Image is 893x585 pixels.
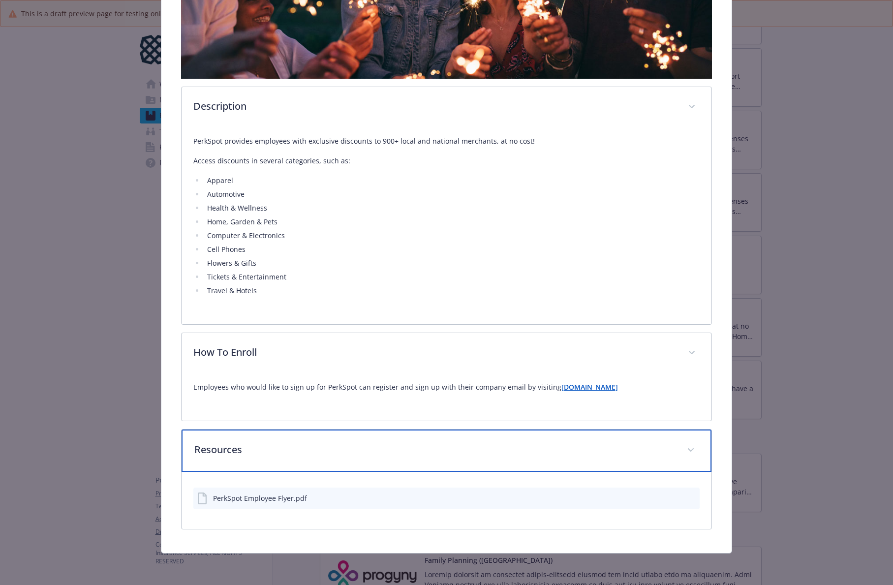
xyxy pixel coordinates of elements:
p: How To Enroll [193,345,677,360]
li: Computer & Electronics [204,230,700,242]
li: Automotive [204,188,700,200]
p: Access discounts in several categories, such as: [193,155,700,167]
div: Description [182,127,712,324]
li: Health & Wellness [204,202,700,214]
li: Flowers & Gifts [204,257,700,269]
p: Employees who would like to sign up for PerkSpot can register and sign up with their company emai... [193,381,700,393]
div: Resources [182,472,712,529]
button: preview file [687,493,696,503]
div: PerkSpot Employee Flyer.pdf [213,493,307,503]
div: Resources [182,430,712,472]
p: Description [193,99,677,114]
p: Resources [194,442,676,457]
li: Home, Garden & Pets [204,216,700,228]
p: PerkSpot provides employees with exclusive discounts to 900+ local and national merchants, at no ... [193,135,700,147]
div: How To Enroll [182,333,712,373]
div: Description [182,87,712,127]
button: download file [671,493,679,503]
li: Cell Phones [204,244,700,255]
div: How To Enroll [182,373,712,421]
li: Tickets & Entertainment [204,271,700,283]
a: [DOMAIN_NAME] [561,382,618,392]
li: Travel & Hotels [204,285,700,297]
li: Apparel [204,175,700,186]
